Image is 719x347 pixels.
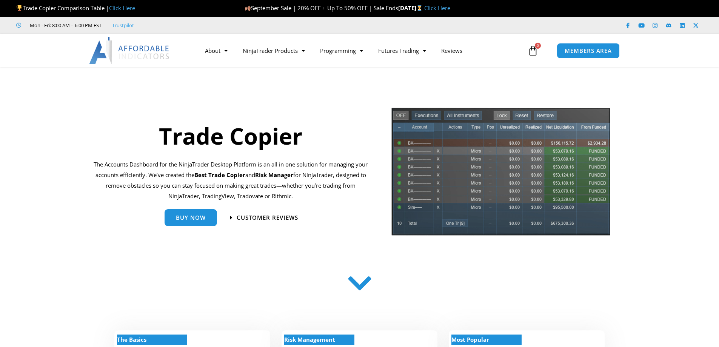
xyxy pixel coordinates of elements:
a: Trustpilot [112,21,134,30]
strong: Most Popular [451,336,489,343]
img: 🏆 [17,5,22,11]
strong: Risk Manager [255,171,293,179]
span: MEMBERS AREA [565,48,612,54]
a: MEMBERS AREA [557,43,620,59]
span: Buy Now [176,215,206,221]
a: Programming [313,42,371,59]
img: tradecopier | Affordable Indicators – NinjaTrader [391,107,611,242]
span: September Sale | 20% OFF + Up To 50% OFF | Sale Ends [245,4,398,12]
span: Trade Copier Comparison Table | [16,4,135,12]
a: Reviews [434,42,470,59]
img: LogoAI | Affordable Indicators – NinjaTrader [89,37,170,64]
a: Futures Trading [371,42,434,59]
img: 🍂 [245,5,251,11]
img: ⏳ [417,5,422,11]
strong: The Basics [117,336,146,343]
a: About [197,42,235,59]
a: Click Here [424,4,450,12]
span: Mon - Fri: 8:00 AM – 6:00 PM EST [28,21,102,30]
a: Customer Reviews [230,215,298,221]
h1: Trade Copier [94,120,368,152]
strong: Risk Management [284,336,335,343]
a: 0 [516,40,550,62]
nav: Menu [197,42,526,59]
span: 0 [535,43,541,49]
a: Buy Now [165,209,217,226]
strong: [DATE] [398,4,424,12]
a: Click Here [109,4,135,12]
b: Best Trade Copier [194,171,245,179]
a: NinjaTrader Products [235,42,313,59]
p: The Accounts Dashboard for the NinjaTrader Desktop Platform is an all in one solution for managin... [94,159,368,201]
span: Customer Reviews [237,215,298,221]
